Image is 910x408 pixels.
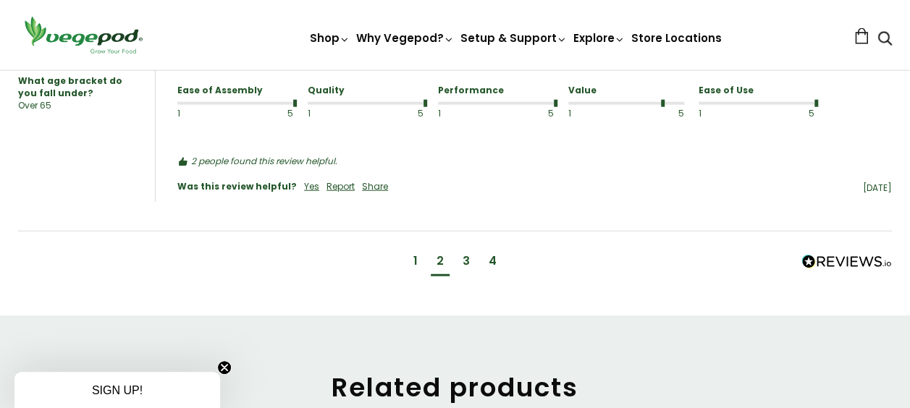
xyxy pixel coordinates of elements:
div: page4 [489,253,497,269]
div: SIGN UP!Close teaser [14,372,220,408]
div: 5 [778,108,814,120]
div: Quality [308,85,424,97]
div: [DATE] [395,182,892,195]
div: Performance [438,85,554,97]
div: 1 [438,108,475,120]
a: Shop [310,30,350,46]
div: 1 [308,108,345,120]
div: Report [326,181,355,193]
h2: Related products [18,372,892,403]
div: 1 [568,108,605,120]
div: Ease of Use [699,85,814,97]
div: Share [362,181,388,193]
a: Why Vegepod? [356,30,455,46]
div: current page2 [431,250,450,276]
button: Close teaser [217,360,232,375]
div: page3 [457,250,476,276]
div: page1 [413,253,418,269]
a: Search [877,33,892,48]
div: 5 [517,108,554,120]
div: Over 65 [18,100,51,112]
div: 1 [177,108,214,120]
div: Ease of Assembly [177,85,293,97]
div: 5 [256,108,293,120]
div: 5 [647,108,684,120]
span: SIGN UP! [92,384,143,396]
a: Store Locations [631,30,722,46]
div: What age bracket do you fall under? [18,75,133,100]
div: page4 [483,250,502,276]
img: Vegepod [18,14,148,56]
div: page3 [463,253,470,269]
div: page2 [437,253,444,269]
div: Yes [304,181,319,193]
a: Setup & Support [460,30,568,46]
div: page1 [408,250,424,276]
img: Leads to vegepod.co.uk's company reviews page on REVIEWS.io. [801,255,892,269]
div: 5 [387,108,424,120]
div: 1 [699,108,736,120]
em: 2 people found this review helpful. [191,156,337,168]
div: Was this review helpful? [177,181,297,193]
div: Value [568,85,684,97]
a: Explore [573,30,625,46]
